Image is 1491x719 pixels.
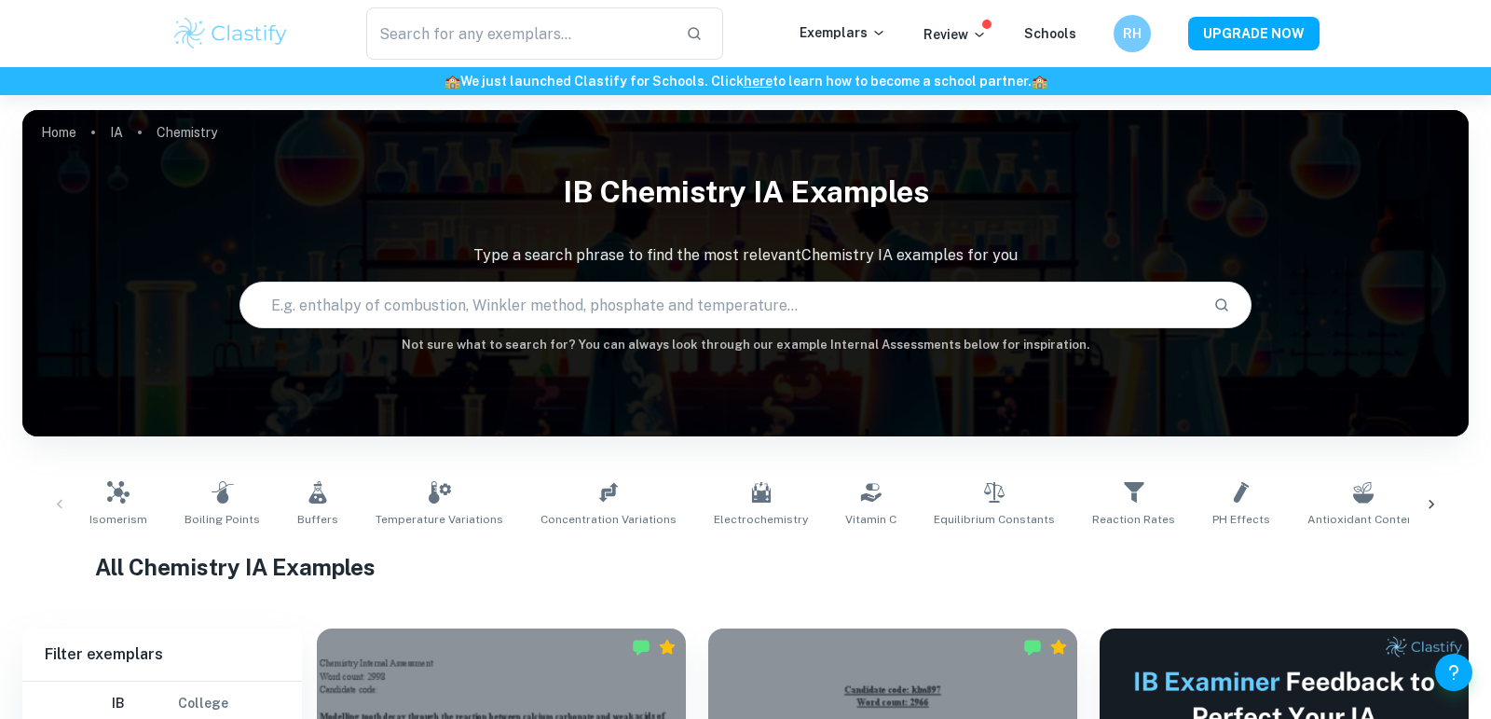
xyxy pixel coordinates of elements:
[1092,511,1175,528] span: Reaction Rates
[540,511,677,528] span: Concentration Variations
[1122,23,1143,44] h6: RH
[1307,511,1418,528] span: Antioxidant Content
[658,638,677,657] div: Premium
[41,119,76,145] a: Home
[1114,15,1151,52] button: RH
[157,122,217,143] p: Chemistry
[800,22,886,43] p: Exemplars
[171,15,290,52] img: Clastify logo
[923,24,987,45] p: Review
[1212,511,1270,528] span: pH Effects
[366,7,671,60] input: Search for any exemplars...
[376,511,503,528] span: Temperature Variations
[4,71,1487,91] h6: We just launched Clastify for Schools. Click to learn how to become a school partner.
[1032,74,1047,89] span: 🏫
[89,511,147,528] span: Isomerism
[1188,17,1320,50] button: UPGRADE NOW
[934,511,1055,528] span: Equilibrium Constants
[297,511,338,528] span: Buffers
[1206,289,1238,321] button: Search
[1024,26,1076,41] a: Schools
[714,511,808,528] span: Electrochemistry
[22,629,302,681] h6: Filter exemplars
[22,162,1469,222] h1: IB Chemistry IA examples
[1023,638,1042,657] img: Marked
[744,74,773,89] a: here
[845,511,896,528] span: Vitamin C
[110,119,123,145] a: IA
[632,638,650,657] img: Marked
[1435,654,1472,691] button: Help and Feedback
[22,244,1469,267] p: Type a search phrase to find the most relevant Chemistry IA examples for you
[1049,638,1068,657] div: Premium
[185,511,260,528] span: Boiling Points
[445,74,460,89] span: 🏫
[240,279,1198,331] input: E.g. enthalpy of combustion, Winkler method, phosphate and temperature...
[22,336,1469,354] h6: Not sure what to search for? You can always look through our example Internal Assessments below f...
[95,550,1397,584] h1: All Chemistry IA Examples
